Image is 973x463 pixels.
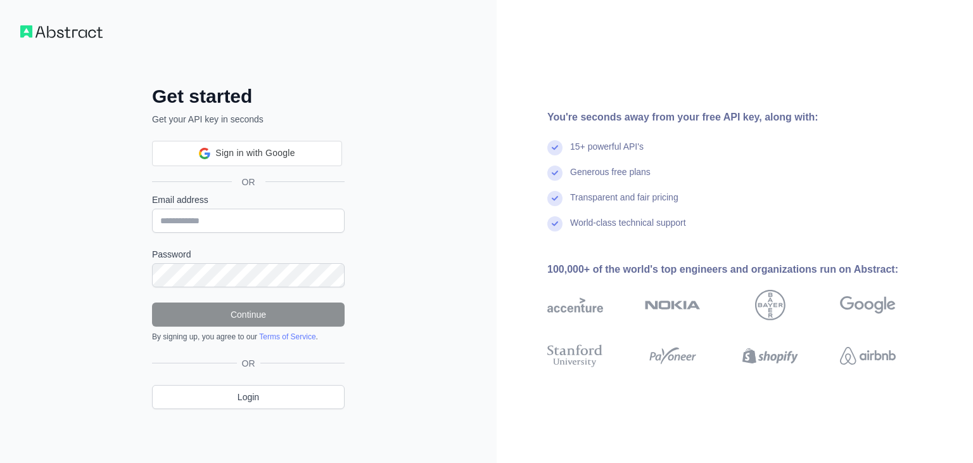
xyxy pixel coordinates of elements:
img: check mark [547,191,563,206]
img: stanford university [547,342,603,370]
div: 15+ powerful API's [570,140,644,166]
h2: Get started [152,85,345,108]
a: Terms of Service [259,332,315,341]
img: nokia [645,290,701,320]
button: Continue [152,303,345,327]
span: OR [232,176,265,188]
p: Get your API key in seconds [152,113,345,126]
div: Transparent and fair pricing [570,191,678,216]
img: check mark [547,216,563,231]
div: You're seconds away from your free API key, along with: [547,110,936,125]
div: Generous free plans [570,166,651,191]
div: By signing up, you agree to our . [152,332,345,342]
span: OR [237,357,260,370]
div: World-class technical support [570,216,686,242]
img: check mark [547,166,563,181]
div: Sign in with Google [152,141,342,166]
img: airbnb [840,342,896,370]
img: Workflow [20,25,103,38]
a: Login [152,385,345,409]
img: google [840,290,896,320]
div: 100,000+ of the world's top engineers and organizations run on Abstract: [547,262,936,277]
img: bayer [755,290,785,320]
img: payoneer [645,342,701,370]
img: check mark [547,140,563,155]
img: shopify [742,342,798,370]
img: accenture [547,290,603,320]
label: Password [152,248,345,261]
label: Email address [152,193,345,206]
span: Sign in with Google [215,147,295,160]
